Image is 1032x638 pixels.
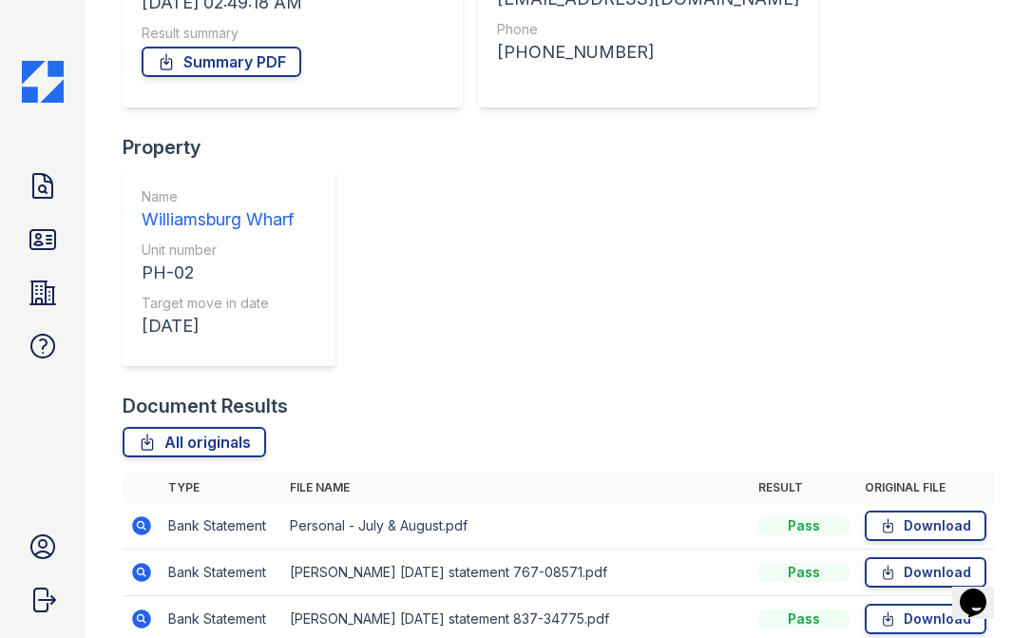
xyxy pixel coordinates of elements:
a: All originals [123,427,266,457]
td: Bank Statement [161,503,282,550]
div: Pass [758,516,850,535]
div: PH-02 [142,260,294,286]
th: File name [282,473,751,503]
div: Document Results [123,393,288,419]
div: Phone [497,20,799,39]
a: Summary PDF [142,47,301,77]
div: Result summary [142,24,444,43]
img: CE_Icon_Blue-c292c112584629df590d857e76928e9f676e5b41ef8f769ba2f05ee15b207248.png [22,61,64,103]
th: Type [161,473,282,503]
a: Download [865,604,986,634]
td: Bank Statement [161,550,282,596]
div: Property [123,134,351,161]
td: Personal - July & August.pdf [282,503,751,550]
iframe: chat widget [952,562,1013,619]
a: Download [865,511,986,541]
div: [DATE] [142,313,294,339]
div: Unit number [142,241,294,260]
div: Name [142,187,294,206]
div: Williamsburg Wharf [142,206,294,233]
div: Target move in date [142,294,294,313]
a: Name Williamsburg Wharf [142,187,294,233]
th: Original file [857,473,994,503]
a: Download [865,557,986,588]
div: Pass [758,609,850,628]
div: [PHONE_NUMBER] [497,39,799,66]
th: Result [751,473,857,503]
td: [PERSON_NAME] [DATE] statement 767-08571.pdf [282,550,751,596]
div: Pass [758,563,850,582]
